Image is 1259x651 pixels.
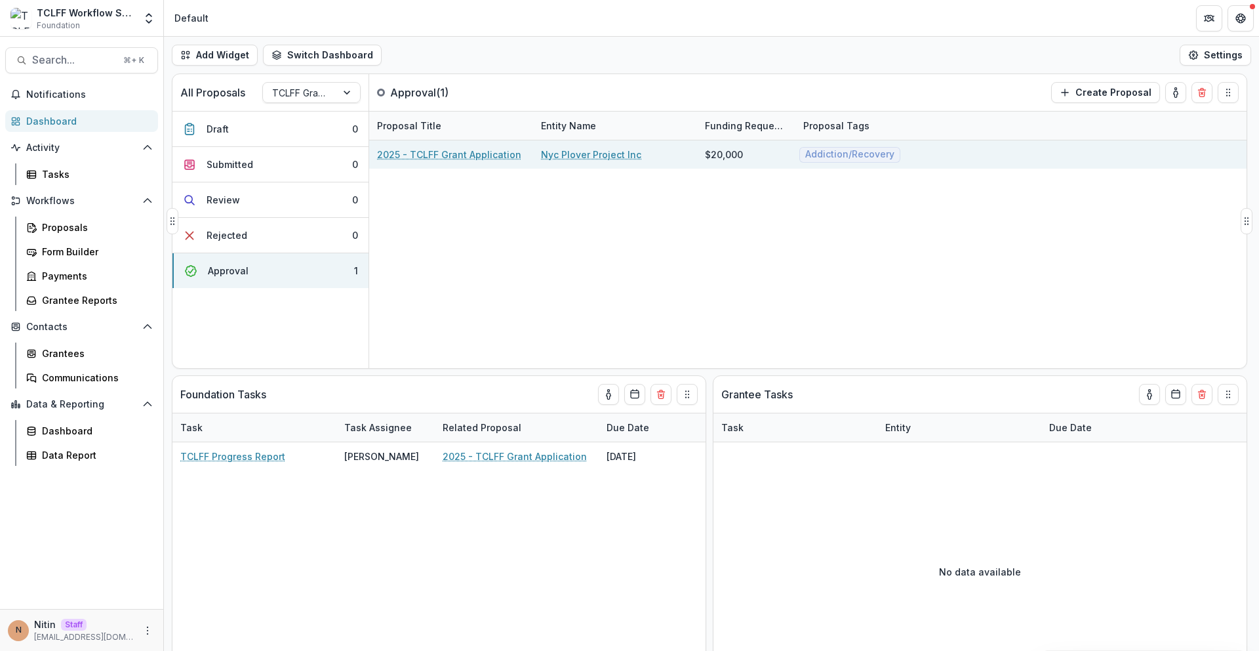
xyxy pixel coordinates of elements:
button: Partners [1196,5,1222,31]
div: Task [713,413,877,442]
span: Addiction/Recovery [805,149,894,160]
a: Grantees [21,343,158,364]
p: Nitin [34,618,56,631]
div: Task [172,413,336,442]
button: Submitted0 [172,147,369,182]
p: Foundation Tasks [180,387,266,402]
a: Grantee Reports [21,289,158,311]
div: Due Date [599,413,697,442]
div: Entity Name [533,119,604,133]
div: Approval [208,264,249,278]
button: Approval1 [172,253,369,288]
span: Notifications [26,89,153,100]
div: Form Builder [42,245,148,259]
div: Funding Requested [697,119,795,133]
div: [PERSON_NAME] [344,450,419,463]
button: Rejected0 [172,218,369,253]
div: Review [207,193,240,207]
a: Nyc Plover Project Inc [541,148,641,161]
span: Contacts [26,322,137,333]
button: toggle-assigned-to-me [598,384,619,405]
div: Proposal Tags [795,112,959,140]
button: Drag [1241,208,1252,234]
div: ⌘ + K [121,53,147,68]
button: Notifications [5,84,158,105]
a: Communications [21,367,158,388]
p: Staff [61,619,87,631]
div: Due Date [599,421,657,434]
button: Open Contacts [5,316,158,337]
div: Payments [42,269,148,283]
a: Payments [21,265,158,287]
div: 1 [354,264,358,278]
div: 0 [352,193,358,207]
button: Open Data & Reporting [5,394,158,415]
span: Data & Reporting [26,399,137,410]
div: Task Assignee [336,413,435,442]
button: toggle-assigned-to-me [1165,82,1186,103]
div: Proposal Title [369,112,533,140]
button: Delete card [650,384,671,405]
div: Entity [877,421,919,434]
button: Add Widget [172,45,258,66]
div: Proposal Title [369,119,449,133]
div: Grantee Reports [42,293,148,307]
button: Settings [1180,45,1251,66]
p: No data available [939,565,1021,579]
button: Review0 [172,182,369,218]
div: Proposal Tags [795,119,877,133]
button: Open Workflows [5,190,158,211]
div: Task [172,421,210,434]
span: Foundation [37,20,80,31]
p: Grantee Tasks [721,387,793,402]
div: Entity [877,413,1041,442]
div: Data Report [42,448,148,462]
p: [EMAIL_ADDRESS][DOMAIN_NAME] [34,631,134,643]
button: Drag [1218,384,1239,405]
div: Entity Name [533,112,697,140]
div: Related Proposal [435,421,529,434]
p: Approval ( 1 ) [390,85,489,100]
button: Switch Dashboard [263,45,382,66]
button: Search... [5,47,158,73]
div: Funding Requested [697,112,795,140]
nav: breadcrumb [169,9,214,28]
div: Proposals [42,220,148,234]
button: Calendar [624,384,645,405]
button: Calendar [1165,384,1186,405]
div: Grantees [42,346,148,360]
span: Search... [32,54,115,66]
a: Dashboard [5,110,158,132]
button: More [140,623,155,639]
button: Drag [677,384,698,405]
div: Nitin [16,626,22,635]
button: Get Help [1228,5,1254,31]
button: Drag [167,208,178,234]
button: Delete card [1191,384,1212,405]
a: Form Builder [21,241,158,262]
a: Proposals [21,217,158,238]
div: Task Assignee [336,421,420,434]
div: Due Date [1041,421,1100,434]
a: Tasks [21,163,158,185]
div: Related Proposal [435,413,599,442]
button: Drag [1218,82,1239,103]
div: Submitted [207,157,253,171]
img: TCLFF Workflow Sandbox [10,8,31,29]
span: Activity [26,142,137,154]
button: toggle-assigned-to-me [1139,384,1160,405]
div: [DATE] [599,442,697,471]
div: Rejected [207,228,247,242]
div: Communications [42,371,148,385]
div: 0 [352,122,358,136]
a: Dashboard [21,420,158,442]
a: 2025 - TCLFF Grant Application [377,148,521,161]
button: Create Proposal [1051,82,1160,103]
